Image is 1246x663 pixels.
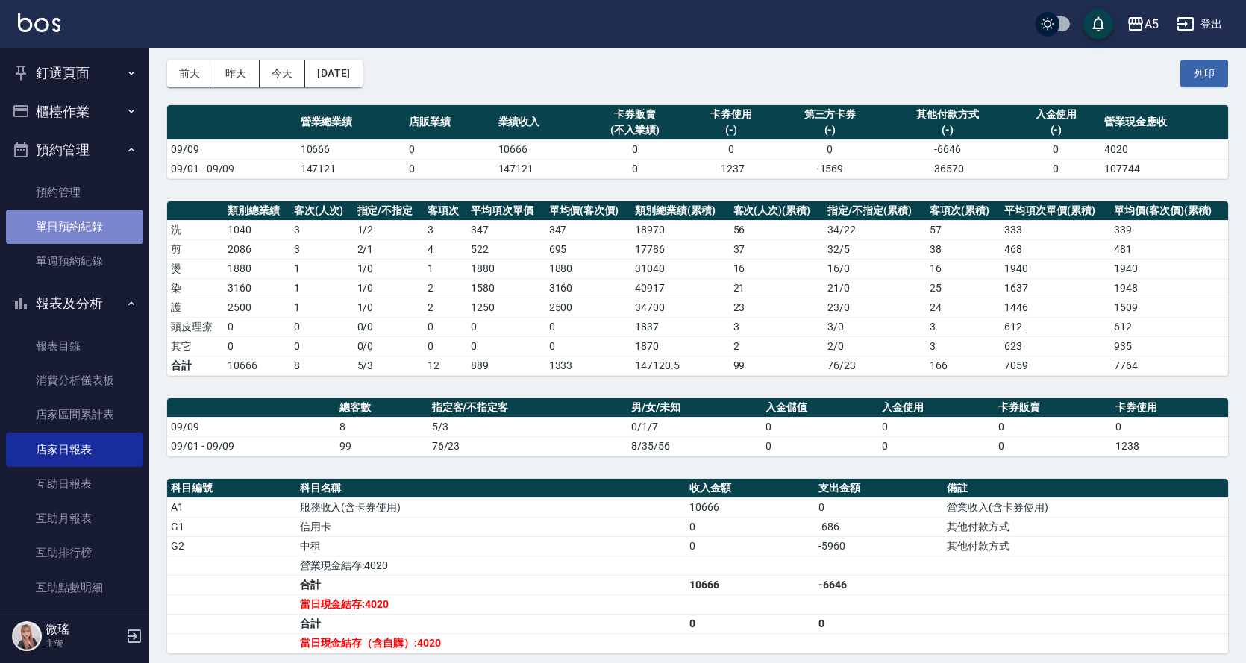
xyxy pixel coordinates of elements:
td: 23 [730,298,824,317]
td: 合計 [167,356,224,375]
button: 今天 [260,60,306,87]
td: 1940 [1001,259,1110,278]
td: 0 [686,517,815,536]
td: 服務收入(含卡券使用) [296,497,686,517]
td: 1837 [631,317,729,336]
td: 1 / 0 [354,278,425,298]
td: 1509 [1110,298,1228,317]
a: 報表目錄 [6,329,143,363]
th: 收入金額 [686,479,815,498]
table: a dense table [167,105,1228,179]
th: 業績收入 [495,105,584,140]
td: 10666 [686,497,815,517]
td: 1880 [467,259,545,278]
td: 合計 [296,614,686,633]
th: 指定客/不指定客 [428,398,627,418]
button: 報表及分析 [6,284,143,323]
td: 25 [926,278,1001,298]
th: 客次(人次) [290,201,354,221]
td: 0 [424,317,467,336]
div: 卡券使用 [690,107,772,122]
img: Logo [18,13,60,32]
td: 0 / 0 [354,336,425,356]
td: 1446 [1001,298,1110,317]
td: 40917 [631,278,729,298]
td: 營業現金結存:4020 [296,556,686,575]
td: 4020 [1101,139,1228,159]
td: -6646 [884,139,1012,159]
td: 4 [424,239,467,259]
td: 1 [424,259,467,278]
a: 單日預約紀錄 [6,210,143,244]
td: 09/01 - 09/09 [167,436,336,456]
td: 2 / 0 [824,336,926,356]
td: 2 [424,278,467,298]
td: 0 [467,317,545,336]
td: 2500 [545,298,632,317]
td: 8 [336,417,428,436]
td: 612 [1110,317,1228,336]
td: 889 [467,356,545,375]
td: 1 [290,259,354,278]
td: -1569 [776,159,884,178]
td: 2500 [224,298,290,317]
td: 1637 [1001,278,1110,298]
td: 18970 [631,220,729,239]
td: 0 [762,436,878,456]
td: 0 [224,317,290,336]
td: 32 / 5 [824,239,926,259]
td: 09/09 [167,417,336,436]
td: 99 [336,436,428,456]
th: 入金儲值 [762,398,878,418]
button: 昨天 [213,60,260,87]
td: 1 [290,278,354,298]
td: 0 [545,336,632,356]
td: 0 [815,497,944,517]
td: 1 / 0 [354,298,425,317]
td: 1238 [1112,436,1228,456]
td: 21 [730,278,824,298]
td: 1250 [467,298,545,317]
td: 37 [730,239,824,259]
td: 21 / 0 [824,278,926,298]
td: 合計 [296,575,686,594]
td: G1 [167,517,296,536]
td: 3 [290,220,354,239]
td: 3160 [224,278,290,298]
td: 166 [926,356,1001,375]
th: 備註 [943,479,1228,498]
td: 34 / 22 [824,220,926,239]
td: 347 [467,220,545,239]
td: 34700 [631,298,729,317]
a: 店家區間累計表 [6,398,143,432]
td: 2 [424,298,467,317]
button: 前天 [167,60,213,87]
td: 3 [926,336,1001,356]
button: [DATE] [305,60,362,87]
td: 09/01 - 09/09 [167,159,297,178]
td: 0 [583,159,686,178]
td: 1880 [545,259,632,278]
td: 0 [878,436,995,456]
td: 147120.5 [631,356,729,375]
td: 0/1/7 [627,417,762,436]
td: 8 [290,356,354,375]
td: 57 [926,220,1001,239]
th: 指定/不指定(累積) [824,201,926,221]
div: 其他付款方式 [888,107,1008,122]
td: -36570 [884,159,1012,178]
td: 其它 [167,336,224,356]
td: 0 [467,336,545,356]
table: a dense table [167,201,1228,376]
td: 0 [878,417,995,436]
td: A1 [167,497,296,517]
td: 76/23 [428,436,627,456]
td: 10666 [297,139,405,159]
td: 17786 [631,239,729,259]
td: 其他付款方式 [943,536,1228,556]
td: 洗 [167,220,224,239]
th: 科目名稱 [296,479,686,498]
td: -6646 [815,575,944,594]
td: 56 [730,220,824,239]
img: Person [12,621,42,651]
